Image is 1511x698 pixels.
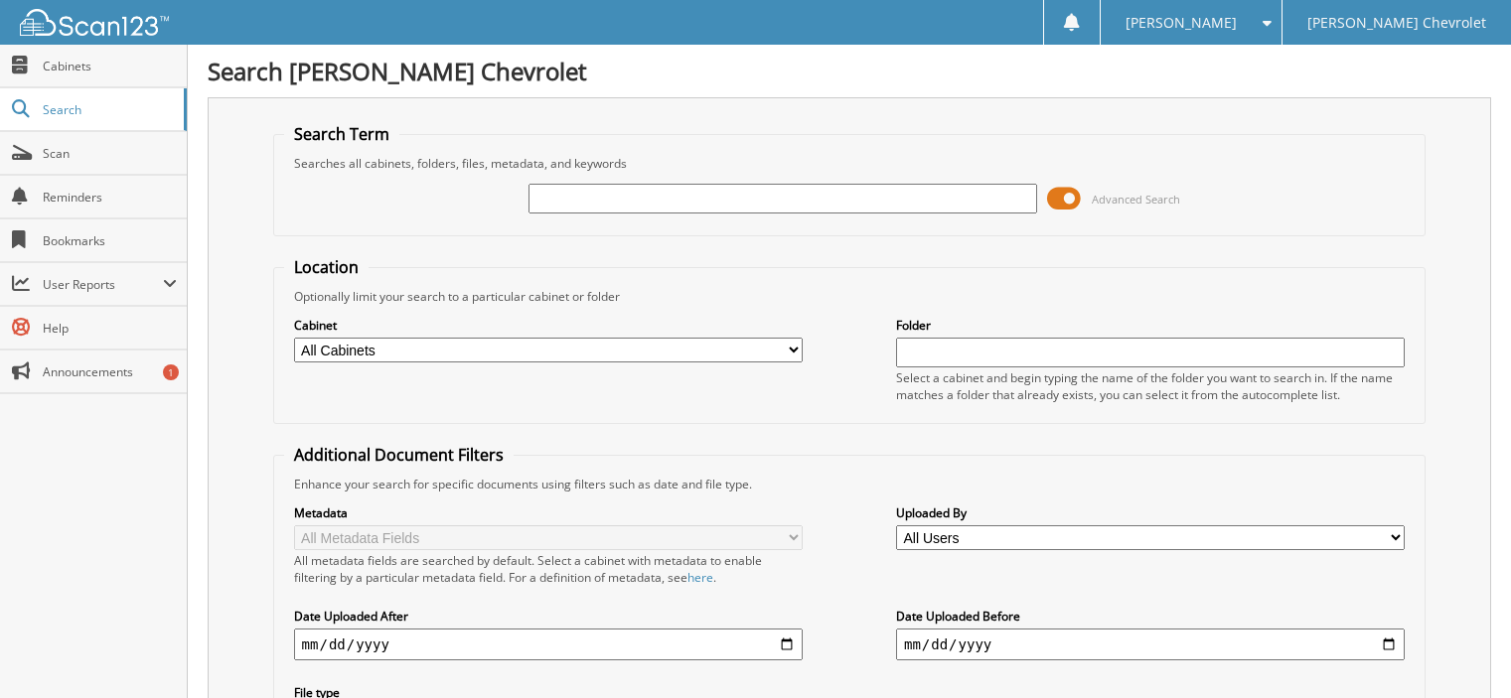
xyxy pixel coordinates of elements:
[284,155,1416,172] div: Searches all cabinets, folders, files, metadata, and keywords
[294,317,803,334] label: Cabinet
[163,364,179,380] div: 1
[284,123,399,145] legend: Search Term
[294,628,803,660] input: start
[43,145,177,162] span: Scan
[284,288,1416,305] div: Optionally limit your search to a particular cabinet or folder
[43,58,177,74] span: Cabinets
[1412,603,1511,698] iframe: Chat Widget
[1126,17,1237,29] span: [PERSON_NAME]
[294,504,803,521] label: Metadata
[284,256,369,278] legend: Location
[1307,17,1486,29] span: [PERSON_NAME] Chevrolet
[896,608,1405,625] label: Date Uploaded Before
[896,628,1405,660] input: end
[687,569,713,586] a: here
[896,317,1405,334] label: Folder
[294,608,803,625] label: Date Uploaded After
[284,476,1416,492] div: Enhance your search for specific documents using filters such as date and file type.
[43,320,177,337] span: Help
[43,101,174,118] span: Search
[20,9,169,36] img: scan123-logo-white.svg
[208,55,1491,87] h1: Search [PERSON_NAME] Chevrolet
[896,369,1405,403] div: Select a cabinet and begin typing the name of the folder you want to search in. If the name match...
[284,444,514,466] legend: Additional Document Filters
[43,363,177,380] span: Announcements
[896,504,1405,521] label: Uploaded By
[43,276,163,293] span: User Reports
[43,189,177,206] span: Reminders
[43,232,177,249] span: Bookmarks
[1092,192,1180,207] span: Advanced Search
[294,552,803,586] div: All metadata fields are searched by default. Select a cabinet with metadata to enable filtering b...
